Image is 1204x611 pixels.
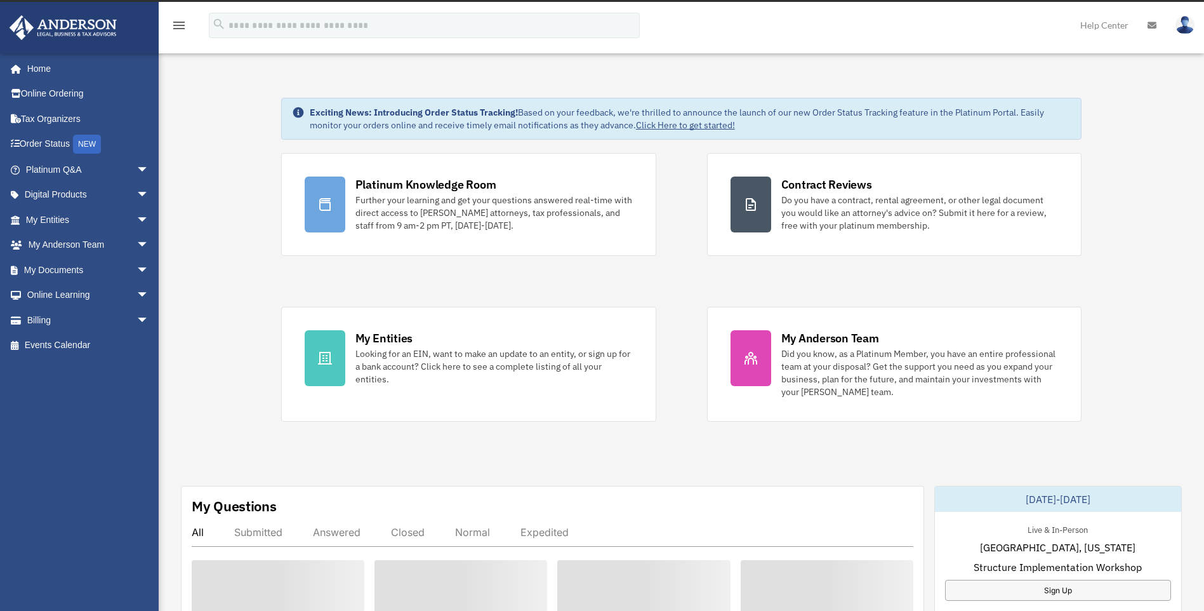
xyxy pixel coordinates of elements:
div: [DATE]-[DATE] [935,487,1181,512]
div: NEW [73,135,101,154]
div: Did you know, as a Platinum Member, you have an entire professional team at your disposal? Get th... [781,347,1059,398]
span: Structure Implementation Workshop [974,560,1142,575]
img: Anderson Advisors Platinum Portal [6,15,121,40]
a: Platinum Knowledge Room Further your learning and get your questions answered real-time with dire... [281,153,656,256]
a: Platinum Q&Aarrow_drop_down [9,157,168,182]
span: [GEOGRAPHIC_DATA], [US_STATE] [980,540,1135,555]
span: arrow_drop_down [136,257,162,283]
div: Further your learning and get your questions answered real-time with direct access to [PERSON_NAM... [355,194,633,232]
div: Based on your feedback, we're thrilled to announce the launch of our new Order Status Tracking fe... [310,106,1071,131]
div: Closed [391,526,425,539]
a: My Entities Looking for an EIN, want to make an update to an entity, or sign up for a bank accoun... [281,307,656,422]
div: All [192,526,204,539]
a: menu [171,22,187,33]
div: Looking for an EIN, want to make an update to an entity, or sign up for a bank account? Click her... [355,347,633,386]
a: Sign Up [945,580,1171,601]
span: arrow_drop_down [136,182,162,208]
span: arrow_drop_down [136,157,162,183]
div: Platinum Knowledge Room [355,177,496,192]
span: arrow_drop_down [136,232,162,258]
div: Answered [313,526,361,539]
span: arrow_drop_down [136,207,162,233]
div: Contract Reviews [781,177,872,192]
i: search [212,17,226,31]
div: My Anderson Team [781,330,879,346]
strong: Exciting News: Introducing Order Status Tracking! [310,107,518,118]
a: Digital Productsarrow_drop_down [9,182,168,208]
a: Click Here to get started! [636,119,735,131]
div: Normal [455,526,490,539]
div: My Questions [192,497,277,516]
a: Events Calendar [9,333,168,358]
div: Do you have a contract, rental agreement, or other legal document you would like an attorney's ad... [781,194,1059,232]
a: Online Ordering [9,81,168,107]
div: Expedited [520,526,569,539]
a: Home [9,56,162,81]
a: My Anderson Team Did you know, as a Platinum Member, you have an entire professional team at your... [707,307,1082,422]
img: User Pic [1175,16,1194,34]
a: Billingarrow_drop_down [9,307,168,333]
a: My Anderson Teamarrow_drop_down [9,232,168,258]
a: Tax Organizers [9,106,168,131]
a: Contract Reviews Do you have a contract, rental agreement, or other legal document you would like... [707,153,1082,256]
a: My Documentsarrow_drop_down [9,257,168,283]
span: arrow_drop_down [136,283,162,309]
div: My Entities [355,330,413,346]
div: Live & In-Person [1017,522,1098,535]
a: Order StatusNEW [9,131,168,158]
span: arrow_drop_down [136,307,162,333]
a: Online Learningarrow_drop_down [9,283,168,308]
i: menu [171,18,187,33]
a: My Entitiesarrow_drop_down [9,207,168,232]
div: Submitted [234,526,282,539]
div: close [1193,2,1201,10]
